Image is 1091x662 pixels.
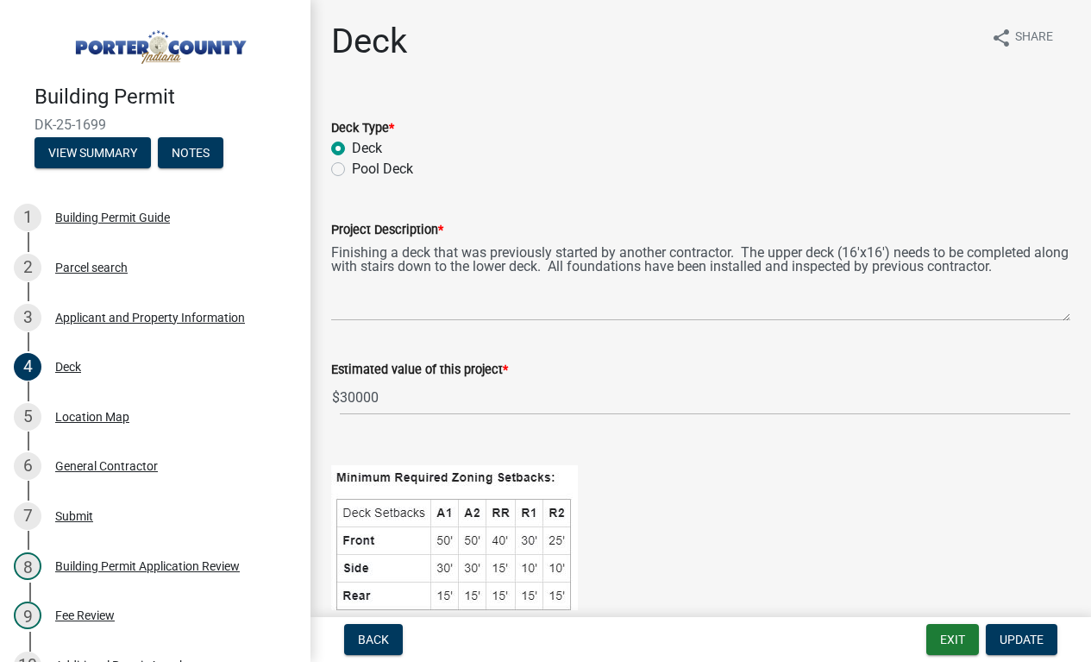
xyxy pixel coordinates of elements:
[14,452,41,480] div: 6
[986,624,1057,655] button: Update
[34,137,151,168] button: View Summary
[1015,28,1053,48] span: Share
[34,117,276,133] span: DK-25-1699
[344,624,403,655] button: Back
[158,137,223,168] button: Notes
[55,211,170,224] div: Building Permit Guide
[1000,633,1044,646] span: Update
[926,624,979,655] button: Exit
[331,364,508,376] label: Estimated value of this project
[158,147,223,161] wm-modal-confirm: Notes
[991,28,1012,48] i: share
[14,304,41,331] div: 3
[14,254,41,281] div: 2
[55,560,240,572] div: Building Permit Application Review
[55,312,245,324] div: Applicant and Property Information
[358,633,389,646] span: Back
[331,224,443,236] label: Project Description
[14,204,41,231] div: 1
[977,21,1067,54] button: shareShare
[352,159,413,180] label: Pool Deck
[331,21,407,62] h1: Deck
[331,380,341,415] span: $
[55,609,115,621] div: Fee Review
[331,465,578,619] img: Deck_Minimum_Setbacks_bed26b9c-e332-4dc3-a0e5-a55bf90a757c.JPG
[55,361,81,373] div: Deck
[34,85,297,110] h4: Building Permit
[352,138,382,159] label: Deck
[14,353,41,381] div: 4
[55,262,128,274] div: Parcel search
[55,460,158,472] div: General Contractor
[55,510,93,522] div: Submit
[331,123,394,135] label: Deck Type
[34,147,151,161] wm-modal-confirm: Summary
[14,502,41,530] div: 7
[55,411,129,423] div: Location Map
[14,403,41,431] div: 5
[14,552,41,580] div: 8
[34,18,283,66] img: Porter County, Indiana
[14,602,41,629] div: 9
